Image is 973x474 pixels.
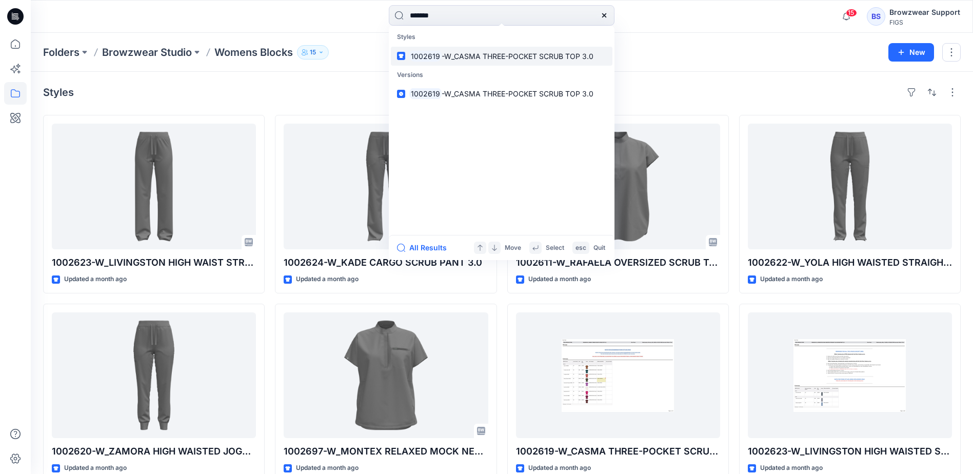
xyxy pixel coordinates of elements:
[397,242,453,254] button: All Results
[64,463,127,473] p: Updated a month ago
[391,28,612,47] p: Styles
[888,43,934,62] button: New
[505,243,521,253] p: Move
[867,7,885,26] div: BS
[760,463,823,473] p: Updated a month ago
[889,18,960,26] div: FIGS
[391,66,612,85] p: Versions
[575,243,586,253] p: esc
[284,444,488,459] p: 1002697-W_MONTEX RELAXED MOCK NECK SCRUB TOP 3.0
[748,312,952,438] a: 1002623-W_LIVINGSTON HIGH WAISTED STRAIGHT LEG SCRUB PANT 3.0
[442,89,593,98] span: -W_CASMA THREE-POCKET SCRUB TOP 3.0
[214,45,293,60] p: Womens Blocks
[296,274,359,285] p: Updated a month ago
[889,6,960,18] div: Browzwear Support
[546,243,564,253] p: Select
[442,52,593,61] span: -W_CASMA THREE-POCKET SCRUB TOP 3.0
[760,274,823,285] p: Updated a month ago
[748,124,952,249] a: 1002622-W_YOLA HIGH WAISTED STRAIGHT LEG SCRUB PANT 3.0
[409,50,442,62] mark: 1002619
[846,9,857,17] span: 15
[284,312,488,438] a: 1002697-W_MONTEX RELAXED MOCK NECK SCRUB TOP 3.0
[52,444,256,459] p: 1002620-W_ZAMORA HIGH WAISTED JOGGER SCRUB PANT 3.0
[516,312,720,438] a: 1002619-W_CASMA THREE-POCKET SCRUB TOP 3.0
[391,84,612,103] a: 1002619-W_CASMA THREE-POCKET SCRUB TOP 3.0
[593,243,605,253] p: Quit
[528,463,591,473] p: Updated a month ago
[748,255,952,270] p: 1002622-W_YOLA HIGH WAISTED STRAIGHT LEG SCRUB PANT 3.0
[409,88,442,100] mark: 1002619
[748,444,952,459] p: 1002623-W_LIVINGSTON HIGH WAISTED STRAIGHT LEG SCRUB PANT 3.0
[52,312,256,438] a: 1002620-W_ZAMORA HIGH WAISTED JOGGER SCRUB PANT 3.0
[516,124,720,249] a: 1002611-W_RAFAELA OVERSIZED SCRUB TOP 3.0
[52,124,256,249] a: 1002623-W_LIVINGSTON HIGH WAIST STRAIGHT LEG SCRUB PANT 3.0
[102,45,192,60] a: Browzwear Studio
[43,86,74,98] h4: Styles
[391,47,612,66] a: 1002619-W_CASMA THREE-POCKET SCRUB TOP 3.0
[284,255,488,270] p: 1002624-W_KADE CARGO SCRUB PANT 3.0
[528,274,591,285] p: Updated a month ago
[43,45,80,60] a: Folders
[297,45,329,60] button: 15
[284,124,488,249] a: 1002624-W_KADE CARGO SCRUB PANT 3.0
[64,274,127,285] p: Updated a month ago
[516,444,720,459] p: 1002619-W_CASMA THREE-POCKET SCRUB TOP 3.0
[516,255,720,270] p: 1002611-W_RAFAELA OVERSIZED SCRUB TOP 3.0
[52,255,256,270] p: 1002623-W_LIVINGSTON HIGH WAIST STRAIGHT LEG SCRUB PANT 3.0
[296,463,359,473] p: Updated a month ago
[310,47,316,58] p: 15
